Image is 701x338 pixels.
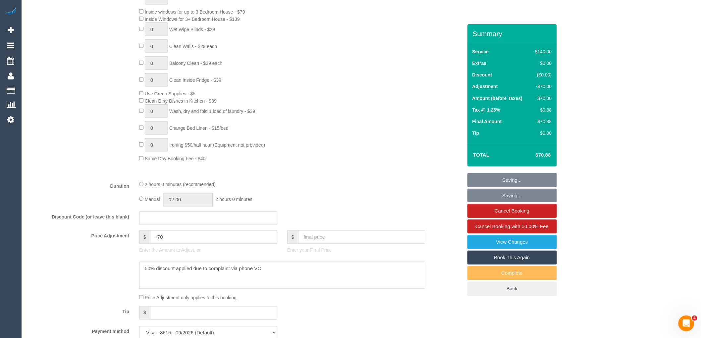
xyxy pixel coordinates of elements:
[216,197,252,202] span: 2 hours 0 minutes
[287,230,298,244] span: $
[467,219,557,233] a: Cancel Booking with 50.00% Fee
[532,60,552,67] div: $0.00
[145,98,217,104] span: Clean Dirty Dishes in Kitchen - $39
[298,230,425,244] input: final price
[139,306,150,320] span: $
[692,315,697,321] span: 4
[532,72,552,78] div: ($0.00)
[532,83,552,90] div: -$70.00
[532,107,552,113] div: $0.88
[23,326,134,335] label: Payment method
[515,152,551,158] h4: $70.88
[472,107,500,113] label: Tax @ 1.25%
[287,247,425,254] p: Enter your Final Price
[475,223,549,229] span: Cancel Booking with 50.00% Fee
[169,142,265,148] span: Ironing $50/half hour (Equipment not provided)
[472,48,489,55] label: Service
[532,48,552,55] div: $140.00
[473,30,554,37] h3: Summary
[145,17,240,22] span: Inside Windows for 3+ Bedroom House - $139
[23,306,134,315] label: Tip
[472,72,492,78] label: Discount
[532,95,552,102] div: $70.00
[145,156,206,162] span: Same Day Booking Fee - $40
[169,125,229,131] span: Change Bed Linen - $15/bed
[473,152,490,158] strong: Total
[23,181,134,190] label: Duration
[4,7,17,16] img: Automaid Logo
[169,109,255,114] span: Wash, dry and fold 1 load of laundry - $39
[169,27,215,32] span: Wet Wipe Blinds - $29
[145,9,245,15] span: Inside windows for up to 3 Bedroom House - $79
[145,182,216,187] span: 2 hours 0 minutes (recommended)
[678,315,694,331] iframe: Intercom live chat
[472,83,498,90] label: Adjustment
[145,91,195,96] span: Use Green Supplies - $5
[532,130,552,136] div: $0.00
[472,130,479,136] label: Tip
[472,118,502,125] label: Final Amount
[532,118,552,125] div: $70.88
[23,230,134,239] label: Price Adjustment
[472,60,487,67] label: Extras
[145,295,237,301] span: Price Adjustment only applies to this booking
[169,44,217,49] span: Clean Walls - $29 each
[139,230,150,244] span: $
[467,251,557,265] a: Book This Again
[467,204,557,218] a: Cancel Booking
[472,95,522,102] label: Amount (before Taxes)
[169,77,221,83] span: Clean Inside Fridge - $39
[139,247,277,254] p: Enter the Amount to Adjust, or
[145,197,160,202] span: Manual
[467,282,557,296] a: Back
[23,212,134,220] label: Discount Code (or leave this blank)
[467,235,557,249] a: View Changes
[169,61,222,66] span: Balcony Clean - $39 each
